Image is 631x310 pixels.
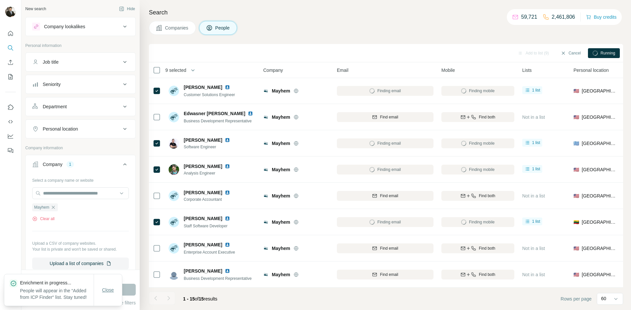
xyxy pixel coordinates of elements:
p: 59,721 [521,13,537,21]
span: Personal location [573,67,609,73]
h4: Search [149,8,623,17]
button: Personal location [26,121,135,137]
span: People [215,25,230,31]
span: [GEOGRAPHIC_DATA] [582,88,617,94]
p: People will appear in the “Added from ICP Finder“ list. Stay tuned! [20,287,94,300]
span: 🇱🇹 [573,219,579,225]
span: Mayhem [272,193,290,199]
span: Find both [479,245,495,251]
div: Company [43,161,62,168]
span: Mayhem [272,140,290,147]
div: Job title [43,59,58,65]
span: [GEOGRAPHIC_DATA] [582,271,617,278]
span: Mobile [441,67,455,73]
span: [PERSON_NAME] [184,241,222,248]
button: Find email [337,270,433,279]
span: Find both [479,193,495,199]
span: 🇺🇸 [573,166,579,173]
p: Your list is private and won't be saved or shared. [32,246,129,252]
img: Avatar [5,7,16,17]
button: Quick start [5,28,16,39]
button: Clear all [32,216,55,222]
img: LinkedIn logo [225,242,230,247]
span: 🇺🇸 [573,114,579,120]
img: Avatar [169,191,179,201]
div: 1 [66,161,74,167]
button: Search [5,42,16,54]
span: 🇺🇸 [573,245,579,252]
span: Mayhem [272,114,290,120]
img: LinkedIn logo [248,111,253,116]
button: Job title [26,54,135,70]
span: Customer Solutions Engineer [184,93,235,97]
span: of [195,296,199,301]
p: Company information [25,145,136,151]
span: Mayhem [272,271,290,278]
span: Mayhem [34,204,49,210]
p: Enrichment in progress... [20,279,94,286]
img: Logo of Mayhem [263,272,269,277]
span: Mayhem [272,245,290,252]
span: Edwasner [PERSON_NAME] [184,110,245,117]
button: Find email [337,243,433,253]
span: 1 list [532,87,540,93]
span: Find email [380,193,398,199]
span: 15 [199,296,204,301]
span: Find both [479,272,495,278]
button: Company lookalikes [26,19,135,34]
p: Personal information [25,43,136,49]
span: Analysis Engineer [184,170,238,176]
button: Department [26,99,135,114]
button: Find both [441,270,514,279]
button: Buy credits [586,12,617,22]
button: Feedback [5,145,16,156]
span: [PERSON_NAME] [184,84,222,91]
span: 1 list [532,218,540,224]
span: [GEOGRAPHIC_DATA] [582,219,617,225]
img: Avatar [169,217,179,227]
img: Avatar [169,164,179,175]
div: Select a company name or website [32,175,129,183]
p: 2,461,806 [552,13,575,21]
img: Logo of Mayhem [263,219,269,225]
span: Company [263,67,283,73]
span: [GEOGRAPHIC_DATA] [582,114,617,120]
span: [PERSON_NAME] [184,137,222,143]
span: [PERSON_NAME] [184,215,222,222]
img: LinkedIn logo [225,85,230,90]
img: LinkedIn logo [225,216,230,221]
span: Business Development Representative [184,119,252,123]
span: Not in a list [522,272,545,277]
span: Find email [380,272,398,278]
span: Find email [380,114,398,120]
button: Find email [337,191,433,201]
button: My lists [5,71,16,83]
span: 1 list [532,166,540,172]
img: LinkedIn logo [225,137,230,143]
span: [PERSON_NAME] [184,163,222,170]
span: Running [600,50,615,56]
span: 🇺🇸 [573,88,579,94]
button: Find both [441,112,514,122]
button: Find both [441,243,514,253]
span: Mayhem [272,88,290,94]
span: Find both [479,114,495,120]
img: LinkedIn logo [225,268,230,274]
span: Email [337,67,348,73]
span: 1 - 15 [183,296,195,301]
span: Mayhem [272,219,290,225]
button: Cancel [556,48,585,58]
span: Software Engineer [184,144,238,150]
img: LinkedIn logo [225,164,230,169]
img: Logo of Mayhem [263,141,269,146]
span: Not in a list [522,193,545,198]
span: 1 list [532,140,540,146]
img: Avatar [169,269,179,280]
img: Avatar [169,112,179,122]
span: Staff Software Developer [184,224,227,228]
button: Enrich CSV [5,56,16,68]
button: Find both [441,191,514,201]
button: Dashboard [5,130,16,142]
button: Use Surfe on LinkedIn [5,101,16,113]
span: Mayhem [272,166,290,173]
